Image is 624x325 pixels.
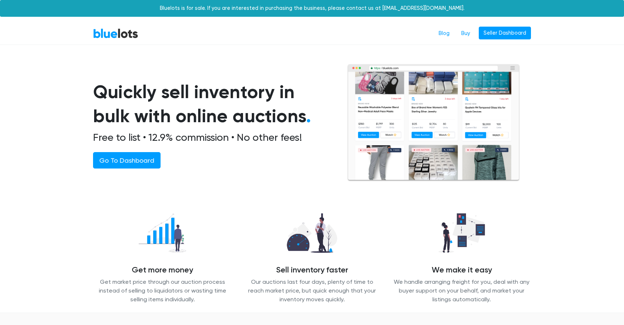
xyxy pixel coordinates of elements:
p: Our auctions last four days, plenty of time to reach market price, but quick enough that your inv... [243,278,381,304]
a: Seller Dashboard [479,27,531,40]
h1: Quickly sell inventory in bulk with online auctions [93,80,330,128]
h4: Get more money [93,266,232,275]
a: Buy [455,27,476,40]
img: we_manage-77d26b14627abc54d025a00e9d5ddefd645ea4957b3cc0d2b85b0966dac19dae.png [432,209,491,257]
a: Go To Dashboard [93,152,161,169]
p: We handle arranging freight for you, deal with any buyer support on your behalf, and market your ... [392,278,531,304]
p: Get market price through our auction process instead of selling to liquidators or wasting time se... [93,278,232,304]
img: sell_faster-bd2504629311caa3513348c509a54ef7601065d855a39eafb26c6393f8aa8a46.png [281,209,343,257]
h4: We make it easy [392,266,531,275]
h2: Free to list • 12.9% commission • No other fees! [93,131,330,144]
a: BlueLots [93,28,138,39]
a: Blog [433,27,455,40]
img: browserlots-effe8949e13f0ae0d7b59c7c387d2f9fb811154c3999f57e71a08a1b8b46c466.png [347,64,520,182]
span: . [306,105,311,127]
h4: Sell inventory faster [243,266,381,275]
img: recover_more-49f15717009a7689fa30a53869d6e2571c06f7df1acb54a68b0676dd95821868.png [132,209,192,257]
